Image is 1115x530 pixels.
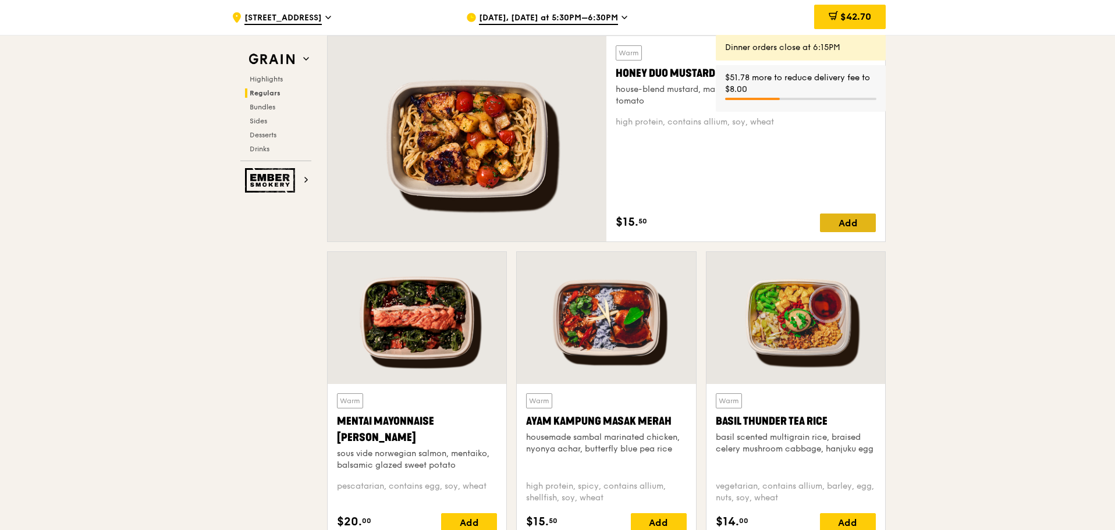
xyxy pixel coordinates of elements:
[250,75,283,83] span: Highlights
[638,216,647,226] span: 50
[245,49,299,70] img: Grain web logo
[725,42,876,54] div: Dinner orders close at 6:15PM
[479,12,618,25] span: [DATE], [DATE] at 5:30PM–6:30PM
[616,214,638,231] span: $15.
[337,393,363,408] div: Warm
[362,516,371,525] span: 00
[337,448,497,471] div: sous vide norwegian salmon, mentaiko, balsamic glazed sweet potato
[716,393,742,408] div: Warm
[526,413,686,429] div: Ayam Kampung Masak Merah
[526,393,552,408] div: Warm
[616,84,876,107] div: house-blend mustard, maple soy baked potato, linguine, cherry tomato
[549,516,557,525] span: 50
[820,214,876,232] div: Add
[616,65,876,81] div: Honey Duo Mustard Chicken
[250,89,280,97] span: Regulars
[616,45,642,61] div: Warm
[716,432,876,455] div: basil scented multigrain rice, braised celery mushroom cabbage, hanjuku egg
[616,116,876,128] div: high protein, contains allium, soy, wheat
[739,516,748,525] span: 00
[250,103,275,111] span: Bundles
[245,168,299,193] img: Ember Smokery web logo
[716,481,876,504] div: vegetarian, contains allium, barley, egg, nuts, soy, wheat
[526,481,686,504] div: high protein, spicy, contains allium, shellfish, soy, wheat
[250,145,269,153] span: Drinks
[840,11,871,22] span: $42.70
[716,413,876,429] div: Basil Thunder Tea Rice
[337,481,497,504] div: pescatarian, contains egg, soy, wheat
[244,12,322,25] span: [STREET_ADDRESS]
[250,131,276,139] span: Desserts
[526,432,686,455] div: housemade sambal marinated chicken, nyonya achar, butterfly blue pea rice
[250,117,267,125] span: Sides
[337,413,497,446] div: Mentai Mayonnaise [PERSON_NAME]
[725,72,876,95] div: $51.78 more to reduce delivery fee to $8.00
